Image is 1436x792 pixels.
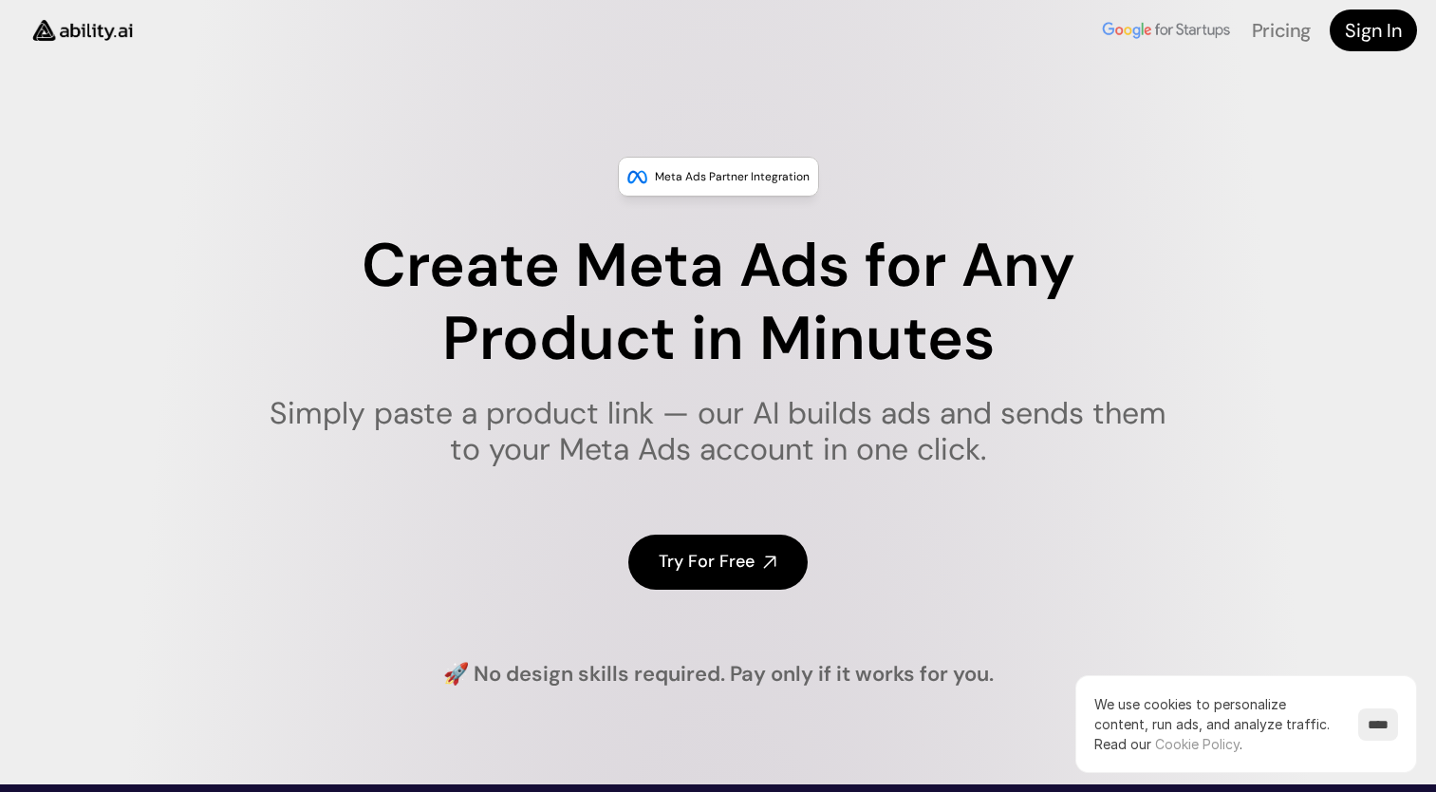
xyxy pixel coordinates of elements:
h4: Try For Free [659,550,755,574]
a: Try For Free [628,535,808,589]
p: We use cookies to personalize content, run ads, and analyze traffic. [1094,694,1339,754]
p: Meta Ads Partner Integration [655,167,810,186]
a: Sign In [1330,9,1417,51]
h1: Create Meta Ads for Any Product in Minutes [257,230,1179,376]
a: Pricing [1252,18,1311,43]
a: Cookie Policy [1155,736,1240,752]
h1: Simply paste a product link — our AI builds ads and sends them to your Meta Ads account in one cl... [257,395,1179,468]
span: Read our . [1094,736,1242,752]
h4: Sign In [1345,17,1402,44]
h4: 🚀 No design skills required. Pay only if it works for you. [443,660,994,689]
